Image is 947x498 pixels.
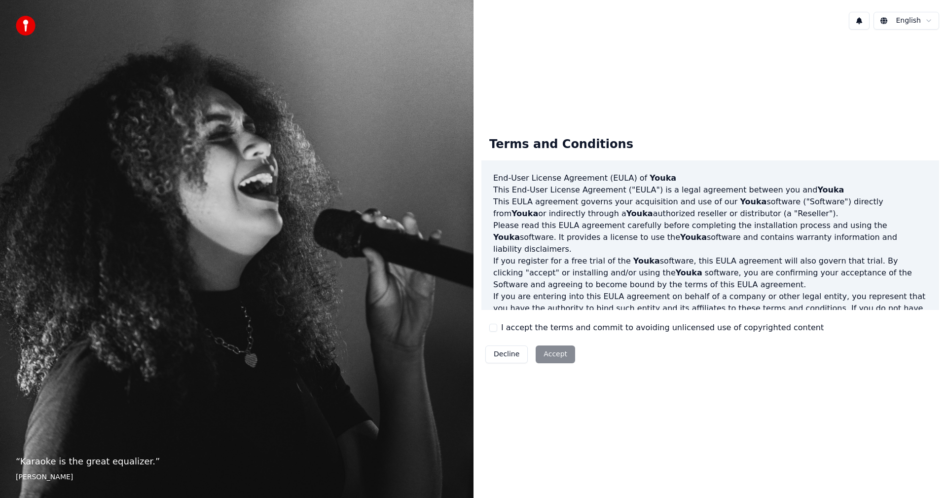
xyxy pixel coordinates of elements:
[16,16,36,36] img: youka
[676,268,702,277] span: Youka
[650,173,676,183] span: Youka
[626,209,653,218] span: Youka
[485,345,528,363] button: Decline
[501,322,824,334] label: I accept the terms and commit to avoiding unlicensed use of copyrighted content
[493,184,927,196] p: This End-User License Agreement ("EULA") is a legal agreement between you and
[493,196,927,220] p: This EULA agreement governs your acquisition and use of our software ("Software") directly from o...
[680,232,707,242] span: Youka
[511,209,538,218] span: Youka
[493,232,520,242] span: Youka
[493,220,927,255] p: Please read this EULA agreement carefully before completing the installation process and using th...
[633,256,660,266] span: Youka
[493,172,927,184] h3: End-User License Agreement (EULA) of
[481,129,641,160] div: Terms and Conditions
[817,185,844,194] span: Youka
[16,472,458,482] footer: [PERSON_NAME]
[493,255,927,291] p: If you register for a free trial of the software, this EULA agreement will also govern that trial...
[740,197,766,206] span: Youka
[493,291,927,338] p: If you are entering into this EULA agreement on behalf of a company or other legal entity, you re...
[16,455,458,468] p: “ Karaoke is the great equalizer. ”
